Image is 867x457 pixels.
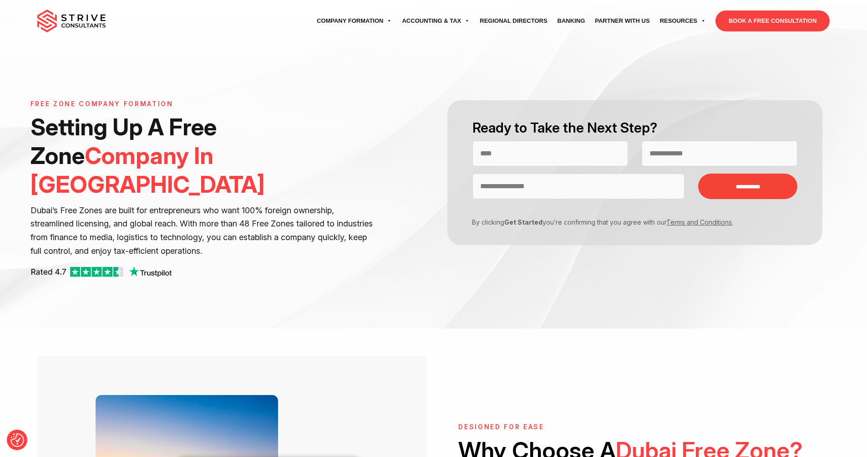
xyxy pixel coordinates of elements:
[30,142,265,198] span: Company In [GEOGRAPHIC_DATA]
[30,204,377,258] p: Dubai’s Free Zones are built for entrepreneurs who want 100% foreign ownership, streamlined licen...
[553,8,590,34] a: Banking
[10,433,24,447] img: Revisit consent button
[312,8,397,34] a: Company Formation
[655,8,711,34] a: Resources
[37,10,106,32] img: main-logo.svg
[433,100,837,245] form: Contact form
[504,218,543,226] strong: Get Started
[10,433,24,447] button: Consent Preferences
[30,113,377,199] h1: Setting Up A Free Zone
[466,217,791,227] p: By clicking you’re confirming that you agree with our .
[590,8,654,34] a: Partner with Us
[472,118,797,137] h2: Ready to Take the Next Step?
[475,8,552,34] a: Regional Directors
[715,10,830,31] a: BOOK A FREE CONSULTATION
[30,100,377,108] h6: Free Zone Company Formation
[458,423,811,431] h6: Designed for Ease
[397,8,475,34] a: Accounting & Tax
[666,218,732,226] a: Terms and Conditions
